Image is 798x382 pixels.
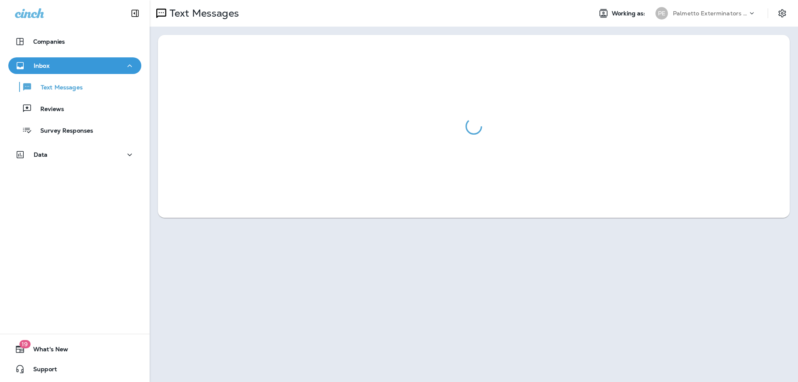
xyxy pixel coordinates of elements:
[123,5,147,22] button: Collapse Sidebar
[8,121,141,139] button: Survey Responses
[8,100,141,117] button: Reviews
[33,38,65,45] p: Companies
[673,10,748,17] p: Palmetto Exterminators LLC
[25,366,57,376] span: Support
[8,146,141,163] button: Data
[25,346,68,356] span: What's New
[32,127,93,135] p: Survey Responses
[8,33,141,50] button: Companies
[8,361,141,377] button: Support
[32,106,64,113] p: Reviews
[775,6,790,21] button: Settings
[34,62,49,69] p: Inbox
[19,340,30,348] span: 19
[32,84,83,92] p: Text Messages
[8,57,141,74] button: Inbox
[8,78,141,96] button: Text Messages
[612,10,647,17] span: Working as:
[166,7,239,20] p: Text Messages
[8,341,141,357] button: 19What's New
[34,151,48,158] p: Data
[655,7,668,20] div: PE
